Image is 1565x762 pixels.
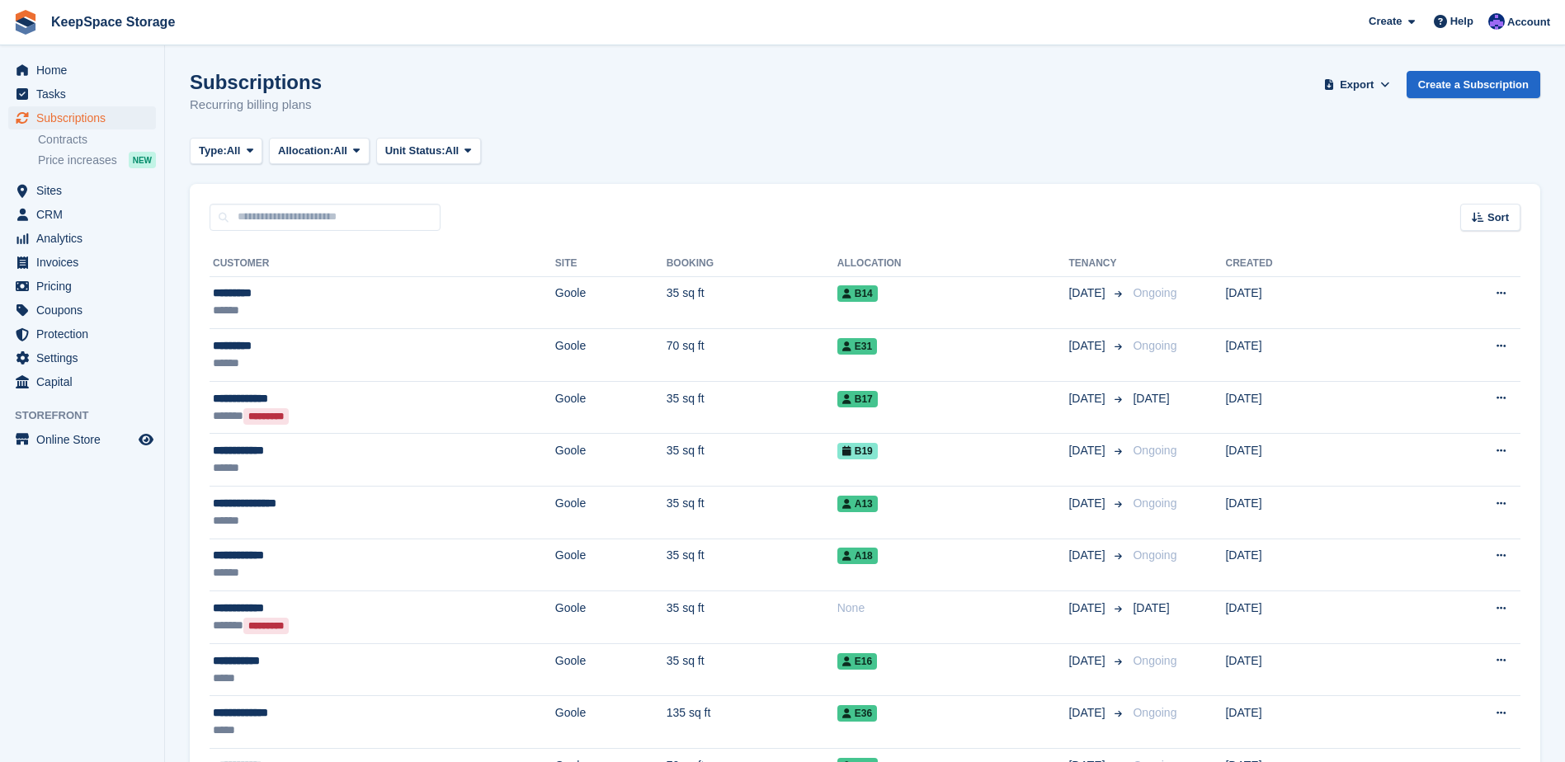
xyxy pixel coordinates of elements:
[837,443,878,459] span: B19
[136,430,156,449] a: Preview store
[555,487,667,539] td: Goole
[1225,251,1395,277] th: Created
[278,143,333,159] span: Allocation:
[1068,390,1108,407] span: [DATE]
[667,696,837,749] td: 135 sq ft
[45,8,181,35] a: KeepSpace Storage
[1068,652,1108,670] span: [DATE]
[36,82,135,106] span: Tasks
[8,428,156,451] a: menu
[210,251,555,277] th: Customer
[1133,548,1176,562] span: Ongoing
[667,487,837,539] td: 35 sq ft
[837,251,1069,277] th: Allocation
[36,59,135,82] span: Home
[1487,209,1509,226] span: Sort
[38,153,117,168] span: Price increases
[667,251,837,277] th: Booking
[1507,14,1550,31] span: Account
[1133,496,1176,510] span: Ongoing
[1225,591,1395,644] td: [DATE]
[837,391,878,407] span: B17
[1321,71,1393,98] button: Export
[667,539,837,591] td: 35 sq ft
[333,143,347,159] span: All
[8,322,156,346] a: menu
[1407,71,1540,98] a: Create a Subscription
[837,653,877,670] span: E16
[13,10,38,35] img: stora-icon-8386f47178a22dfd0bd8f6a31ec36ba5ce8667c1dd55bd0f319d3a0aa187defe.svg
[555,251,667,277] th: Site
[555,539,667,591] td: Goole
[8,203,156,226] a: menu
[8,106,156,129] a: menu
[1068,285,1108,302] span: [DATE]
[445,143,460,159] span: All
[36,299,135,322] span: Coupons
[36,251,135,274] span: Invoices
[1068,337,1108,355] span: [DATE]
[555,329,667,382] td: Goole
[38,151,156,169] a: Price increases NEW
[837,705,877,722] span: E36
[667,643,837,696] td: 35 sq ft
[667,329,837,382] td: 70 sq ft
[8,251,156,274] a: menu
[385,143,445,159] span: Unit Status:
[8,179,156,202] a: menu
[269,138,370,165] button: Allocation: All
[1225,434,1395,487] td: [DATE]
[1068,442,1108,459] span: [DATE]
[36,179,135,202] span: Sites
[1225,539,1395,591] td: [DATE]
[36,203,135,226] span: CRM
[1225,696,1395,749] td: [DATE]
[376,138,481,165] button: Unit Status: All
[667,434,837,487] td: 35 sq ft
[36,227,135,250] span: Analytics
[1133,392,1169,405] span: [DATE]
[667,591,837,644] td: 35 sq ft
[1133,654,1176,667] span: Ongoing
[1369,13,1402,30] span: Create
[8,59,156,82] a: menu
[1068,547,1108,564] span: [DATE]
[8,275,156,298] a: menu
[1068,495,1108,512] span: [DATE]
[1133,286,1176,299] span: Ongoing
[36,275,135,298] span: Pricing
[8,346,156,369] a: menu
[667,381,837,434] td: 35 sq ft
[837,338,877,355] span: E31
[1225,643,1395,696] td: [DATE]
[199,143,227,159] span: Type:
[1225,329,1395,382] td: [DATE]
[8,227,156,250] a: menu
[837,496,878,512] span: A13
[36,322,135,346] span: Protection
[36,346,135,369] span: Settings
[837,285,878,302] span: B14
[1450,13,1473,30] span: Help
[190,71,322,93] h1: Subscriptions
[8,299,156,322] a: menu
[36,106,135,129] span: Subscriptions
[1068,600,1108,617] span: [DATE]
[38,132,156,148] a: Contracts
[190,138,262,165] button: Type: All
[1133,444,1176,457] span: Ongoing
[667,276,837,329] td: 35 sq ft
[555,434,667,487] td: Goole
[1068,704,1108,722] span: [DATE]
[227,143,241,159] span: All
[555,591,667,644] td: Goole
[1340,77,1374,93] span: Export
[555,381,667,434] td: Goole
[190,96,322,115] p: Recurring billing plans
[837,600,1069,617] div: None
[555,643,667,696] td: Goole
[1225,487,1395,539] td: [DATE]
[1133,706,1176,719] span: Ongoing
[8,82,156,106] a: menu
[1133,601,1169,614] span: [DATE]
